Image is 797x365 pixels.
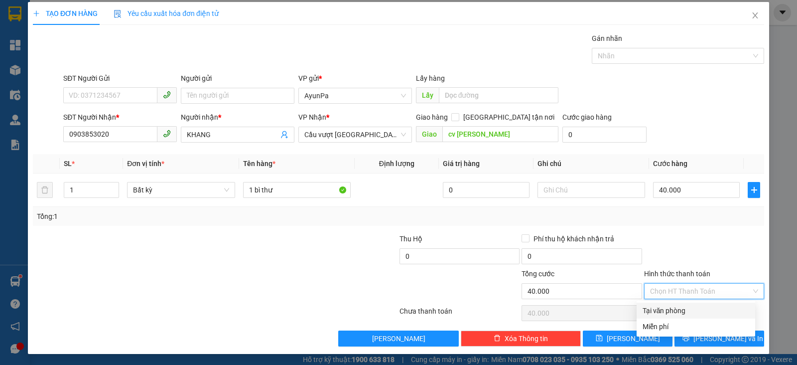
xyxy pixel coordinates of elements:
span: delete [494,335,501,343]
span: AyunPa [304,88,406,103]
span: close [751,11,759,19]
div: Người nhận [181,112,294,123]
span: [PERSON_NAME] [607,333,660,344]
div: Tại văn phòng [643,305,749,316]
label: Gán nhãn [592,34,622,42]
span: save [596,335,603,343]
button: printer[PERSON_NAME] và In [674,331,764,347]
span: phone [163,130,171,138]
div: SĐT Người Gửi [63,73,177,84]
span: [PERSON_NAME] [372,333,425,344]
th: Ghi chú [533,154,649,174]
button: save[PERSON_NAME] [583,331,672,347]
img: icon [114,10,122,18]
div: VP gửi [298,73,412,84]
input: VD: Bàn, Ghế [243,182,351,198]
span: Giá trị hàng [443,160,480,168]
span: Phí thu hộ khách nhận trả [530,233,618,244]
label: Hình thức thanh toán [644,270,710,278]
span: Định lượng [379,160,414,168]
span: Đơn vị tính [127,160,164,168]
span: plus [748,186,760,194]
button: [PERSON_NAME] [338,331,458,347]
span: plus [33,10,40,17]
span: SL [64,160,72,168]
button: Close [741,2,769,30]
div: Người gửi [181,73,294,84]
span: [PERSON_NAME] và In [693,333,763,344]
input: Cước giao hàng [562,127,647,143]
div: SĐT Người Nhận [63,112,177,123]
span: Lấy hàng [416,74,445,82]
span: Tổng cước [522,270,554,278]
span: [GEOGRAPHIC_DATA] tận nơi [459,112,558,123]
div: Miễn phí [643,321,749,332]
input: 0 [443,182,530,198]
input: Dọc đường [439,87,559,103]
span: Bất kỳ [133,182,229,197]
div: Chưa thanh toán [398,306,521,323]
span: user-add [280,131,288,139]
span: phone [163,91,171,99]
input: Dọc đường [442,126,559,142]
div: Tổng: 1 [37,211,308,222]
span: Cước hàng [653,160,687,168]
span: Cầu vượt Bình Phước [304,127,406,142]
span: printer [682,335,689,343]
span: TẠO ĐƠN HÀNG [33,9,98,17]
button: delete [37,182,53,198]
span: Giao hàng [416,113,448,121]
input: Ghi Chú [537,182,645,198]
span: Yêu cầu xuất hóa đơn điện tử [114,9,219,17]
span: Thu Hộ [399,235,422,243]
button: plus [748,182,760,198]
span: VP Nhận [298,113,326,121]
span: Tên hàng [243,160,275,168]
button: deleteXóa Thông tin [461,331,581,347]
span: Lấy [416,87,439,103]
span: Giao [416,126,442,142]
label: Cước giao hàng [562,113,612,121]
span: Xóa Thông tin [505,333,548,344]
